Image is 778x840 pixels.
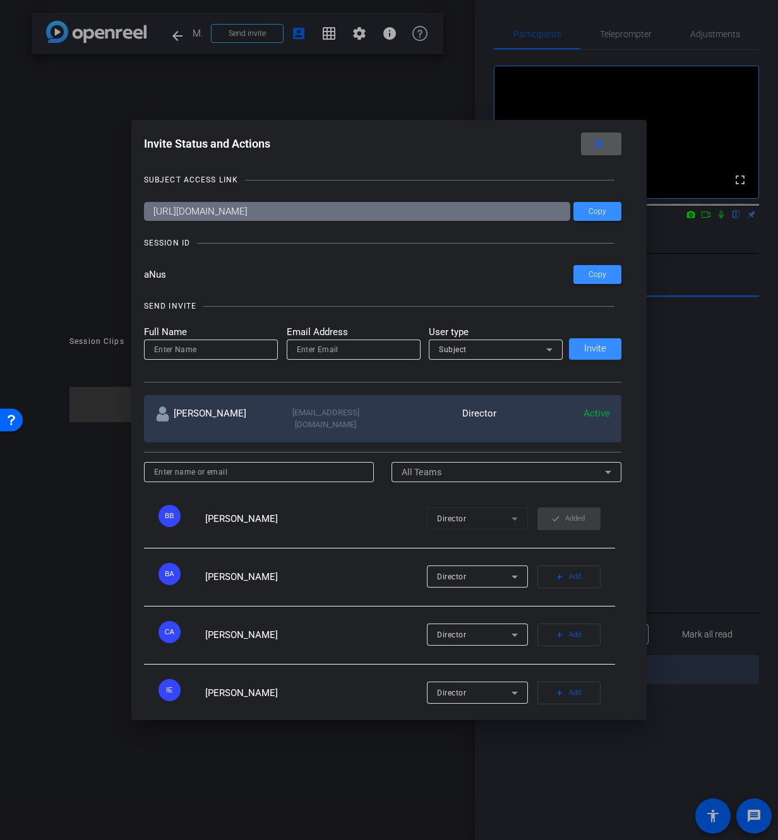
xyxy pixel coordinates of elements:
[402,467,442,477] span: All Teams
[159,563,181,585] div: BA
[144,174,238,186] div: SUBJECT ACCESS LINK
[269,406,383,431] div: [EMAIL_ADDRESS][DOMAIN_NAME]
[569,568,581,586] span: Add
[205,513,278,524] span: [PERSON_NAME]
[144,174,622,186] openreel-title-line: SUBJECT ACCESS LINK
[159,679,181,701] div: IE
[287,325,421,340] mat-label: Email Address
[555,572,564,581] mat-icon: add
[589,270,606,280] span: Copy
[573,202,621,221] button: Copy
[583,408,610,419] span: Active
[383,406,496,431] div: Director
[573,265,621,284] button: Copy
[144,237,622,249] openreel-title-line: SESSION ID
[144,133,622,155] div: Invite Status and Actions
[159,505,202,527] ngx-avatar: Ben Barton
[537,682,601,704] button: Add
[205,687,278,699] span: [PERSON_NAME]
[159,621,202,643] ngx-avatar: Catherine Ambrose
[589,207,606,216] span: Copy
[154,464,364,480] input: Enter name or email
[429,325,563,340] mat-label: User type
[205,571,278,583] span: [PERSON_NAME]
[205,629,278,641] span: [PERSON_NAME]
[555,689,564,697] mat-icon: add
[159,563,202,585] ngx-avatar: Brent Allen
[537,624,601,646] button: Add
[154,342,268,357] input: Enter Name
[297,342,410,357] input: Enter Email
[144,325,278,340] mat-label: Full Name
[155,406,269,431] div: [PERSON_NAME]
[537,565,601,588] button: Add
[437,572,466,581] span: Director
[144,300,196,312] div: SEND INVITE
[591,136,607,152] mat-icon: close
[159,679,202,701] ngx-avatar: Ilinca Enache
[437,689,466,697] span: Director
[144,237,190,249] div: SESSION ID
[439,345,467,354] span: Subject
[569,626,581,644] span: Add
[555,630,564,639] mat-icon: add
[159,505,181,527] div: BB
[569,684,581,702] span: Add
[144,300,622,312] openreel-title-line: SEND INVITE
[437,630,466,639] span: Director
[159,621,181,643] div: CA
